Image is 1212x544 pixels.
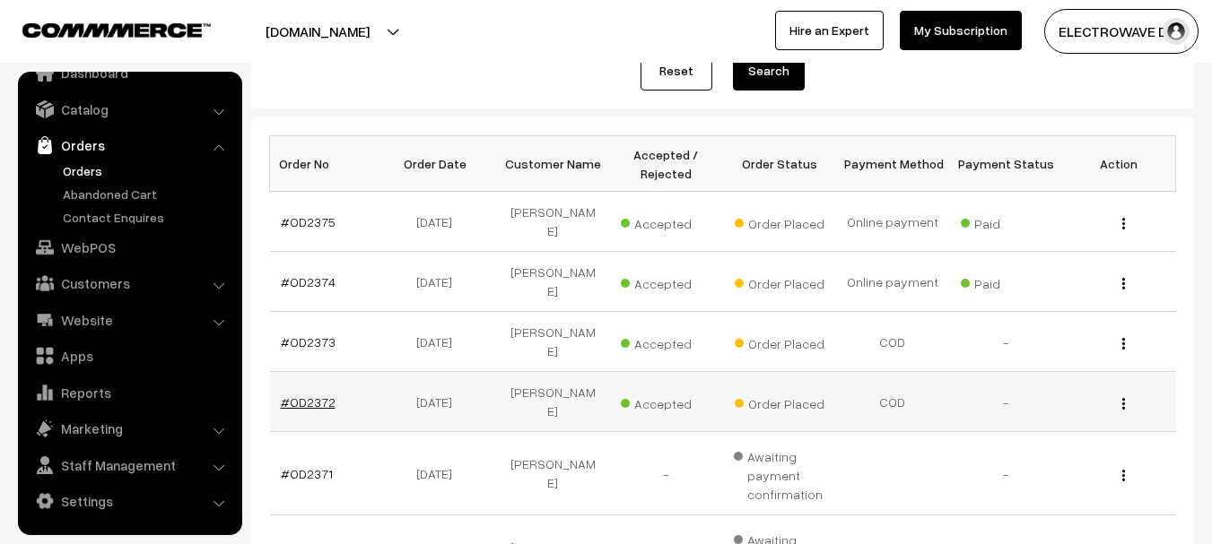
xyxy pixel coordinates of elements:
span: Accepted [621,390,711,413]
a: #OD2374 [281,274,336,289]
a: #OD2373 [281,334,336,350]
span: Accepted [621,210,711,233]
button: [DOMAIN_NAME] [203,9,432,54]
th: Action [1062,136,1175,192]
td: - [609,432,722,515]
a: Orders [22,129,236,161]
td: Online payment [836,192,949,252]
th: Payment Method [836,136,949,192]
th: Order Status [723,136,836,192]
a: Staff Management [22,449,236,481]
a: #OD2371 [281,466,333,481]
a: Dashboard [22,56,236,89]
td: [PERSON_NAME] [496,312,609,372]
span: Order Placed [735,330,824,353]
a: Hire an Expert [775,11,884,50]
td: [PERSON_NAME] [496,252,609,312]
a: #OD2375 [281,214,336,229]
span: Accepted [621,330,711,353]
img: Menu [1122,278,1125,289]
a: #OD2372 [281,394,336,410]
th: Order No [270,136,383,192]
span: Order Placed [735,270,824,293]
a: Contact Enquires [58,208,236,227]
td: Online payment [836,252,949,312]
img: COMMMERCE [22,23,211,37]
a: Reports [22,376,236,409]
span: Order Placed [735,390,824,413]
span: Paid [961,210,1051,233]
img: user [1163,18,1190,45]
th: Payment Status [949,136,1062,192]
td: COD [836,312,949,372]
td: [PERSON_NAME] [496,432,609,515]
td: [DATE] [383,192,496,252]
a: Marketing [22,412,236,445]
a: Settings [22,485,236,517]
th: Order Date [383,136,496,192]
td: - [949,372,1062,432]
span: Awaiting payment confirmation [734,443,825,504]
img: Menu [1122,338,1125,350]
a: My Subscription [900,11,1022,50]
span: Accepted [621,270,711,293]
span: Order Placed [735,210,824,233]
a: Website [22,304,236,336]
a: Reset [641,51,712,91]
td: [DATE] [383,312,496,372]
img: Menu [1122,218,1125,229]
td: [PERSON_NAME] [496,192,609,252]
td: [DATE] [383,432,496,515]
button: ELECTROWAVE DE… [1044,9,1199,54]
a: Catalog [22,93,236,125]
td: [DATE] [383,252,496,312]
th: Accepted / Rejected [609,136,722,192]
th: Customer Name [496,136,609,192]
td: COD [836,372,949,432]
img: Menu [1122,398,1125,410]
a: COMMMERCE [22,18,179,39]
td: [DATE] [383,372,496,432]
button: Search [733,51,805,91]
a: Customers [22,267,236,299]
a: Orders [58,161,236,180]
img: Menu [1122,470,1125,481]
a: Abandoned Cart [58,185,236,203]
td: [PERSON_NAME] [496,372,609,432]
td: - [949,312,1062,372]
span: Paid [961,270,1051,293]
a: Apps [22,340,236,372]
a: WebPOS [22,231,236,263]
td: - [949,432,1062,515]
